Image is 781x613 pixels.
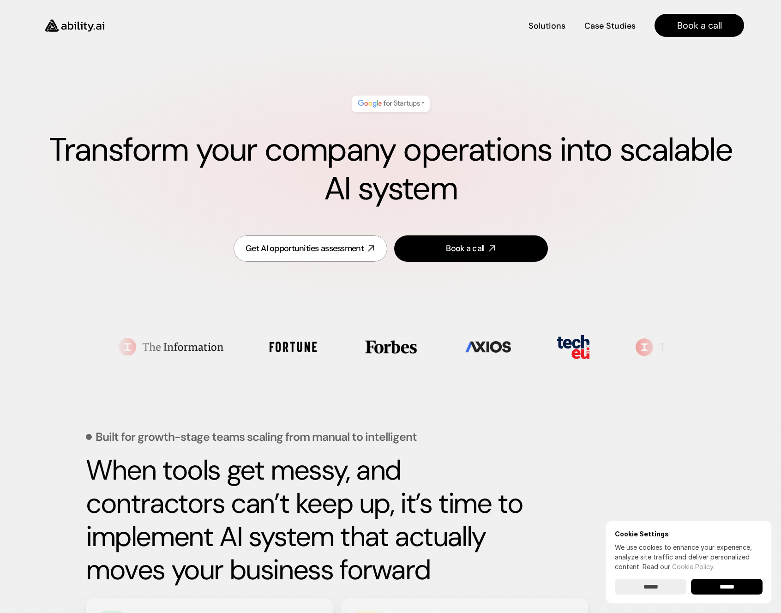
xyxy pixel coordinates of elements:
span: Read our . [643,563,715,571]
div: Book a call [446,243,484,254]
h6: Cookie Settings [615,530,763,538]
p: We use cookies to enhance your experience, analyze site traffic and deliver personalized content. [615,542,763,571]
a: Book a call [655,14,744,37]
a: Get AI opportunities assessment [234,235,387,262]
h4: Book a call [677,19,722,32]
h4: Solutions [529,20,565,32]
h1: Transform your company operations into scalable AI system [37,131,744,208]
h4: Case Studies [584,20,636,32]
strong: When tools get messy, and contractors can’t keep up, it’s time to implement AI system that actual... [86,452,529,588]
div: Get AI opportunities assessment [246,243,364,254]
a: Solutions [529,18,565,34]
a: Cookie Policy [672,563,713,571]
a: Book a call [394,235,548,262]
nav: Main navigation [117,14,744,37]
a: Case Studies [584,18,636,34]
p: Built for growth-stage teams scaling from manual to intelligent [96,431,417,443]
